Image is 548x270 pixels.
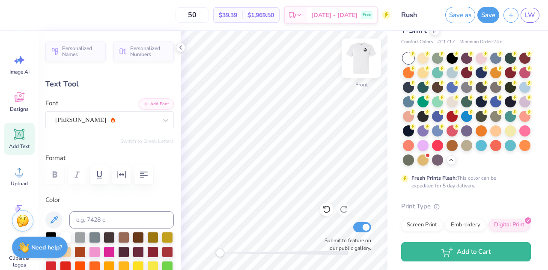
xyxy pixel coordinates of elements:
[9,68,30,75] span: Image AI
[139,98,174,110] button: Add Font
[477,7,499,23] button: Save
[411,175,457,181] strong: Fresh Prints Flash:
[320,237,371,252] label: Submit to feature on our public gallery.
[401,242,531,261] button: Add to Cart
[120,138,174,145] button: Switch to Greek Letters
[311,11,357,20] span: [DATE] - [DATE]
[11,180,28,187] span: Upload
[525,10,535,20] span: LW
[344,41,378,75] img: Front
[363,12,371,18] span: Free
[521,8,539,23] a: LW
[130,45,169,57] span: Personalized Numbers
[437,39,455,46] span: # C1717
[62,45,101,57] span: Personalized Names
[45,153,174,163] label: Format
[9,143,30,150] span: Add Text
[401,39,433,46] span: Comfort Colors
[45,195,174,205] label: Color
[45,78,174,90] div: Text Tool
[247,11,274,20] span: $1,969.50
[176,7,209,23] input: – –
[445,219,486,231] div: Embroidery
[69,211,174,228] input: e.g. 7428 c
[219,11,237,20] span: $39.39
[5,255,33,268] span: Clipart & logos
[113,42,174,61] button: Personalized Numbers
[459,39,502,46] span: Minimum Order: 24 +
[31,243,62,252] strong: Need help?
[10,106,29,113] span: Designs
[445,7,475,23] button: Save as
[488,219,530,231] div: Digital Print
[216,249,224,257] div: Accessibility label
[355,81,368,89] div: Front
[45,42,106,61] button: Personalized Names
[401,219,443,231] div: Screen Print
[411,174,517,190] div: This color can be expedited for 5 day delivery.
[45,98,58,108] label: Font
[395,6,437,24] input: Untitled Design
[401,202,531,211] div: Print Type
